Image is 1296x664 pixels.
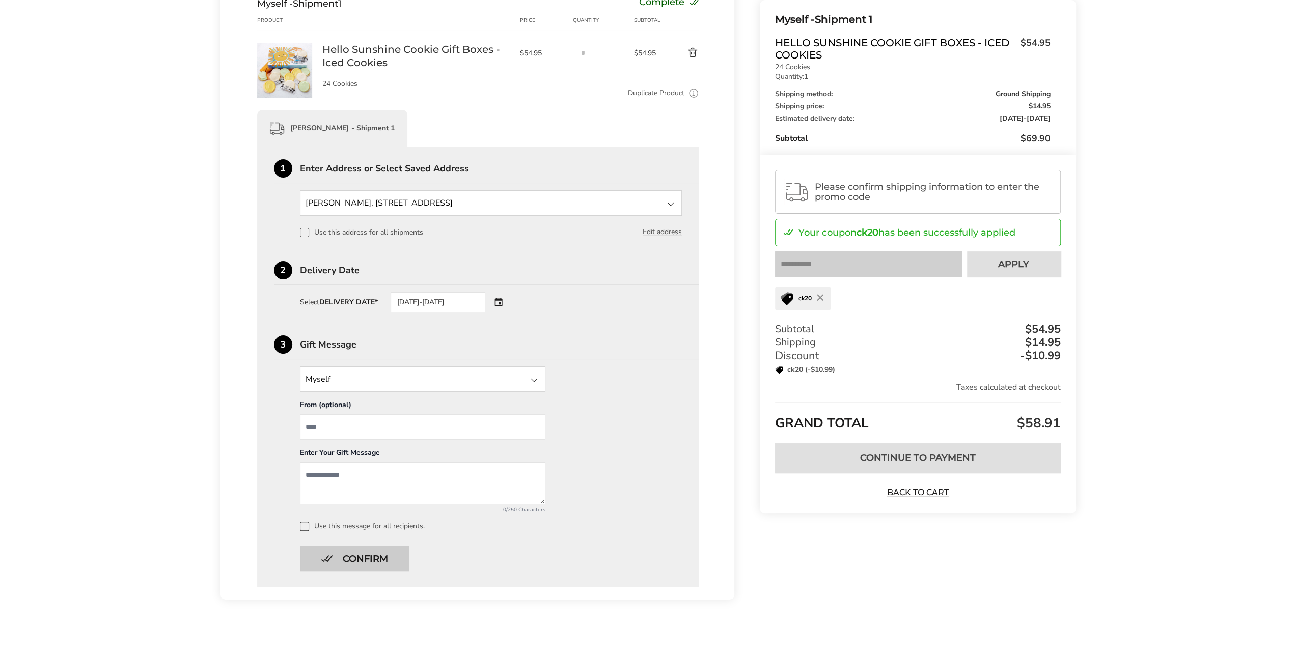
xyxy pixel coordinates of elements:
span: $14.95 [1029,103,1051,110]
span: [DATE] [1000,113,1024,123]
span: $69.90 [1021,132,1051,145]
button: Edit address [643,226,682,238]
span: Myself - [775,13,815,25]
span: Hello Sunshine Cookie Gift Boxes - Iced Cookies [775,37,1015,61]
div: Subtotal [775,323,1060,336]
a: Hello Sunshine Cookie Gift Boxes - Iced Cookies$54.95 [775,37,1050,61]
p: ck20 (-$10.99) [775,365,835,375]
a: Duplicate Product [628,88,684,99]
span: $54.95 [633,48,663,58]
div: GRAND TOTAL [775,402,1060,435]
div: Delivery Date [300,266,699,275]
p: 24 Cookies [322,80,510,88]
strong: 1 [804,72,808,81]
p: Your coupon has been successfully applied [798,228,1015,237]
strong: DELIVERY DATE* [319,297,378,307]
div: Subtotal [775,132,1050,145]
label: Use this address for all shipments [300,228,423,237]
a: Hello Sunshine Cookie Gift Boxes - Iced Cookies [322,43,510,69]
p: 24 Cookies [775,64,1050,71]
span: Ground Shipping [996,91,1051,98]
div: [PERSON_NAME] - Shipment 1 [257,110,408,147]
div: Price [520,16,573,24]
div: Shipment 1 [775,11,1050,28]
div: Shipping price: [775,103,1050,110]
label: Use this message for all recipients. [300,522,682,531]
input: Quantity input [572,43,593,63]
div: 3 [274,335,292,354]
div: 2 [274,261,292,279]
div: $14.95 [1023,337,1061,348]
p: Quantity: [775,73,1050,80]
div: Estimated delivery date: [775,115,1050,122]
button: Apply [967,251,1061,277]
div: Select [300,299,378,306]
div: [DATE]-[DATE] [391,292,485,312]
div: From (optional) [300,400,545,414]
span: - [1000,115,1051,122]
button: Confirm button [300,546,409,571]
strong: ck20 [857,227,878,238]
input: State [300,190,682,216]
span: $54.95 [1015,37,1051,59]
span: Apply [998,259,1029,269]
div: Subtotal [633,16,663,24]
button: Continue to Payment [775,443,1060,473]
a: Hello Sunshine Cookie Gift Boxes - Iced Cookies [257,42,312,52]
div: Enter Your Gift Message [300,448,545,462]
input: From [300,414,545,440]
div: Shipping method: [775,91,1050,98]
button: Delete product [663,47,699,59]
div: 1 [274,159,292,178]
a: Back to Cart [882,487,953,498]
div: Enter Address or Select Saved Address [300,164,699,173]
div: ck20 [775,287,831,310]
div: Taxes calculated at checkout [775,382,1060,393]
div: Product [257,16,322,24]
input: State [300,366,545,392]
div: Gift Message [300,340,699,349]
div: $54.95 [1023,324,1061,335]
img: Hello Sunshine Cookie Gift Boxes - Iced Cookies [257,43,312,98]
span: Please confirm shipping information to enter the promo code [815,182,1051,202]
textarea: Add a message [300,462,545,504]
div: Quantity [572,16,633,24]
span: $58.91 [1014,414,1061,432]
div: 0/250 Characters [300,506,545,513]
span: [DATE] [1027,113,1051,123]
div: Discount [775,349,1060,362]
span: $54.95 [520,48,568,58]
div: -$10.99 [1017,350,1061,361]
div: Shipping [775,336,1060,349]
